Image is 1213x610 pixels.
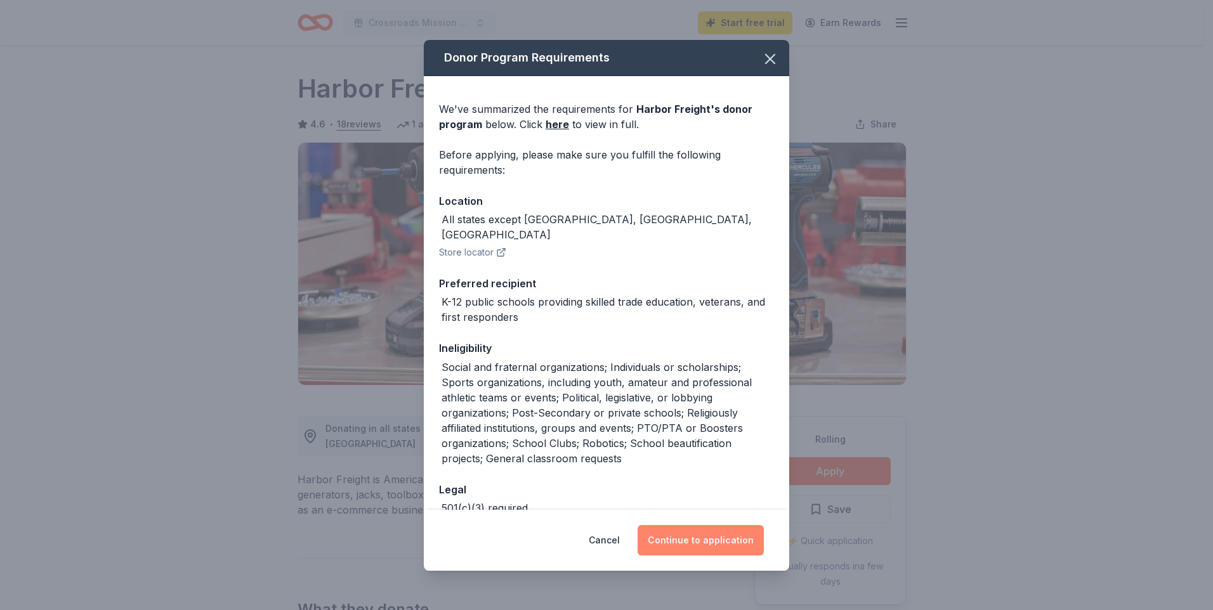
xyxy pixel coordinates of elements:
div: Location [439,193,774,209]
div: All states except [GEOGRAPHIC_DATA], [GEOGRAPHIC_DATA], [GEOGRAPHIC_DATA] [442,212,774,242]
div: Legal [439,481,774,498]
div: Social and fraternal organizations; Individuals or scholarships; Sports organizations, including ... [442,360,774,466]
div: Before applying, please make sure you fulfill the following requirements: [439,147,774,178]
div: Preferred recipient [439,275,774,292]
button: Continue to application [638,525,764,555]
button: Cancel [589,525,620,555]
div: Ineligibility [439,340,774,356]
a: here [546,117,569,132]
div: Donor Program Requirements [424,40,789,76]
div: We've summarized the requirements for below. Click to view in full. [439,101,774,132]
div: K-12 public schools providing skilled trade education, veterans, and first responders [442,294,774,325]
button: Store locator [439,245,506,260]
div: 501(c)(3) required [442,500,528,516]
